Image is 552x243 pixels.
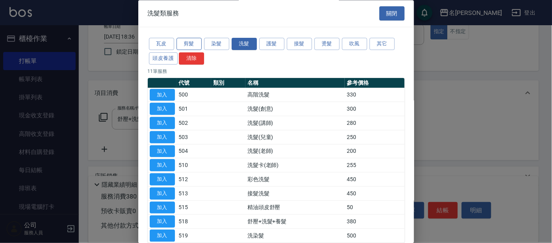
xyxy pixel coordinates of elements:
td: 洗染髮 [245,229,345,243]
td: 300 [345,102,404,116]
th: 代號 [177,78,211,88]
button: 其它 [370,38,395,50]
span: 洗髮類服務 [148,9,179,17]
button: 接髮 [287,38,312,50]
th: 名稱 [245,78,345,88]
td: 洗髮(講師) [245,116,345,130]
td: 接髮洗髮 [245,187,345,201]
td: 518 [177,215,211,229]
button: 加入 [150,89,175,101]
td: 洗髮(創意) [245,102,345,116]
button: 燙髮 [314,38,340,50]
td: 512 [177,173,211,187]
td: 280 [345,116,404,130]
td: 503 [177,130,211,145]
button: 加入 [150,230,175,242]
td: 255 [345,158,404,173]
td: 洗髮(兒童) [245,130,345,145]
td: 504 [177,145,211,159]
td: 510 [177,158,211,173]
button: 吹風 [342,38,367,50]
button: 護髮 [259,38,284,50]
th: 參考價格 [345,78,404,88]
button: 頭皮養護 [149,52,178,65]
button: 洗髮 [232,38,257,50]
td: 380 [345,215,404,229]
button: 加入 [150,216,175,228]
button: 加入 [150,202,175,214]
td: 513 [177,187,211,201]
td: 330 [345,88,404,102]
td: 501 [177,102,211,116]
td: 450 [345,187,404,201]
button: 關閉 [379,6,405,21]
button: 清除 [179,52,204,65]
button: 加入 [150,131,175,143]
td: 洗髮卡(老師) [245,158,345,173]
td: 502 [177,116,211,130]
td: 515 [177,201,211,215]
th: 類別 [211,78,245,88]
button: 瓦皮 [149,38,174,50]
button: 剪髮 [177,38,202,50]
td: 50 [345,201,404,215]
td: 舒壓+洗髮+養髮 [245,215,345,229]
button: 加入 [150,160,175,172]
td: 洗髮(老師) [245,145,345,159]
td: 彩色洗髮 [245,173,345,187]
td: 519 [177,229,211,243]
td: 250 [345,130,404,145]
td: 500 [177,88,211,102]
button: 加入 [150,145,175,158]
td: 500 [345,229,404,243]
button: 加入 [150,103,175,115]
td: 200 [345,145,404,159]
td: 高階洗髮 [245,88,345,102]
td: 精油頭皮舒壓 [245,201,345,215]
button: 加入 [150,187,175,200]
td: 450 [345,173,404,187]
button: 加入 [150,117,175,130]
p: 11 筆服務 [148,68,405,75]
button: 加入 [150,174,175,186]
button: 染髮 [204,38,229,50]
